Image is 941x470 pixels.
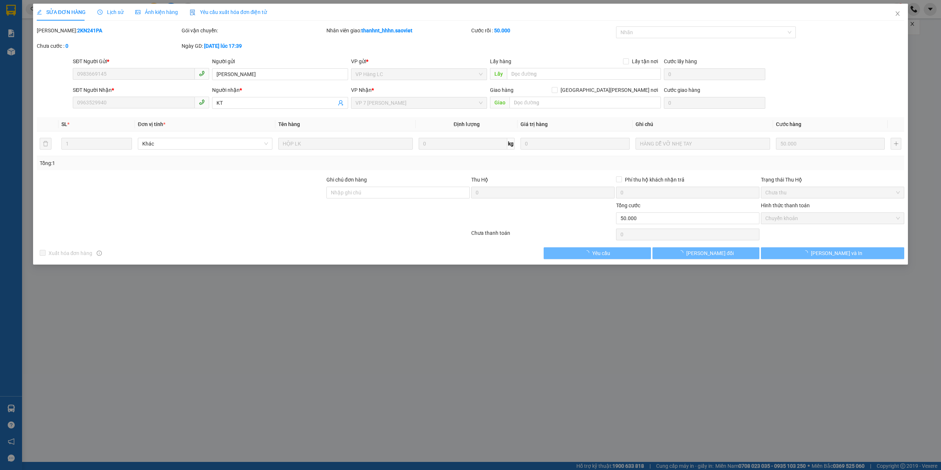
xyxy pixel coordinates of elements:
[592,249,610,257] span: Yêu cầu
[182,26,325,35] div: Gói vận chuyển:
[520,121,548,127] span: Giá trị hàng
[471,177,488,183] span: Thu Hộ
[326,177,367,183] label: Ghi chú đơn hàng
[558,86,661,94] span: [GEOGRAPHIC_DATA][PERSON_NAME] nơi
[776,138,885,150] input: 0
[629,57,661,65] span: Lấy tận nơi
[355,97,483,108] span: VP 7 Phạm Văn Đồng
[204,43,242,49] b: [DATE] lúc 17:39
[765,187,900,198] span: Chưa thu
[355,69,483,80] span: VP Hàng LC
[490,58,511,64] span: Lấy hàng
[686,249,734,257] span: [PERSON_NAME] đổi
[212,86,348,94] div: Người nhận
[544,247,651,259] button: Yêu cầu
[278,138,413,150] input: VD: Bàn, Ghế
[776,121,801,127] span: Cước hàng
[97,9,124,15] span: Lịch sử
[664,97,765,109] input: Cước giao hàng
[765,213,900,224] span: Chuyển khoản
[633,117,773,132] th: Ghi chú
[895,11,901,17] span: close
[73,86,209,94] div: SĐT Người Nhận
[509,97,661,108] input: Dọc đường
[761,202,810,208] label: Hình thức thanh toán
[891,138,901,150] button: plus
[190,10,196,15] img: icon
[471,26,615,35] div: Cước rồi :
[182,42,325,50] div: Ngày GD:
[199,99,205,105] span: phone
[761,247,904,259] button: [PERSON_NAME] và In
[584,250,592,255] span: loading
[520,138,629,150] input: 0
[278,121,300,127] span: Tên hàng
[135,10,140,15] span: picture
[212,57,348,65] div: Người gửi
[811,249,862,257] span: [PERSON_NAME] và In
[494,28,510,33] b: 50.000
[507,138,515,150] span: kg
[46,249,96,257] span: Xuất hóa đơn hàng
[803,250,811,255] span: loading
[507,68,661,80] input: Dọc đường
[37,26,180,35] div: [PERSON_NAME]:
[351,57,487,65] div: VP gửi
[664,87,700,93] label: Cước giao hàng
[887,4,908,24] button: Close
[77,28,102,33] b: 2KN241PA
[664,58,697,64] label: Cước lấy hàng
[37,42,180,50] div: Chưa cước :
[470,229,615,242] div: Chưa thanh toán
[37,9,86,15] span: SỬA ĐƠN HÀNG
[37,10,42,15] span: edit
[199,71,205,76] span: phone
[490,87,514,93] span: Giao hàng
[361,28,412,33] b: thanhnt_hhhn.saoviet
[636,138,770,150] input: Ghi Chú
[135,9,178,15] span: Ảnh kiện hàng
[664,68,765,80] input: Cước lấy hàng
[616,202,640,208] span: Tổng cước
[678,250,686,255] span: loading
[40,138,51,150] button: delete
[142,138,268,149] span: Khác
[490,68,507,80] span: Lấy
[326,187,470,198] input: Ghi chú đơn hàng
[326,26,470,35] div: Nhân viên giao:
[97,251,102,256] span: info-circle
[190,9,267,15] span: Yêu cầu xuất hóa đơn điện tử
[73,57,209,65] div: SĐT Người Gửi
[65,43,68,49] b: 0
[61,121,67,127] span: SL
[351,87,372,93] span: VP Nhận
[622,176,687,184] span: Phí thu hộ khách nhận trả
[761,176,904,184] div: Trạng thái Thu Hộ
[490,97,509,108] span: Giao
[652,247,760,259] button: [PERSON_NAME] đổi
[138,121,165,127] span: Đơn vị tính
[338,100,344,106] span: user-add
[454,121,480,127] span: Định lượng
[97,10,103,15] span: clock-circle
[40,159,363,167] div: Tổng: 1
